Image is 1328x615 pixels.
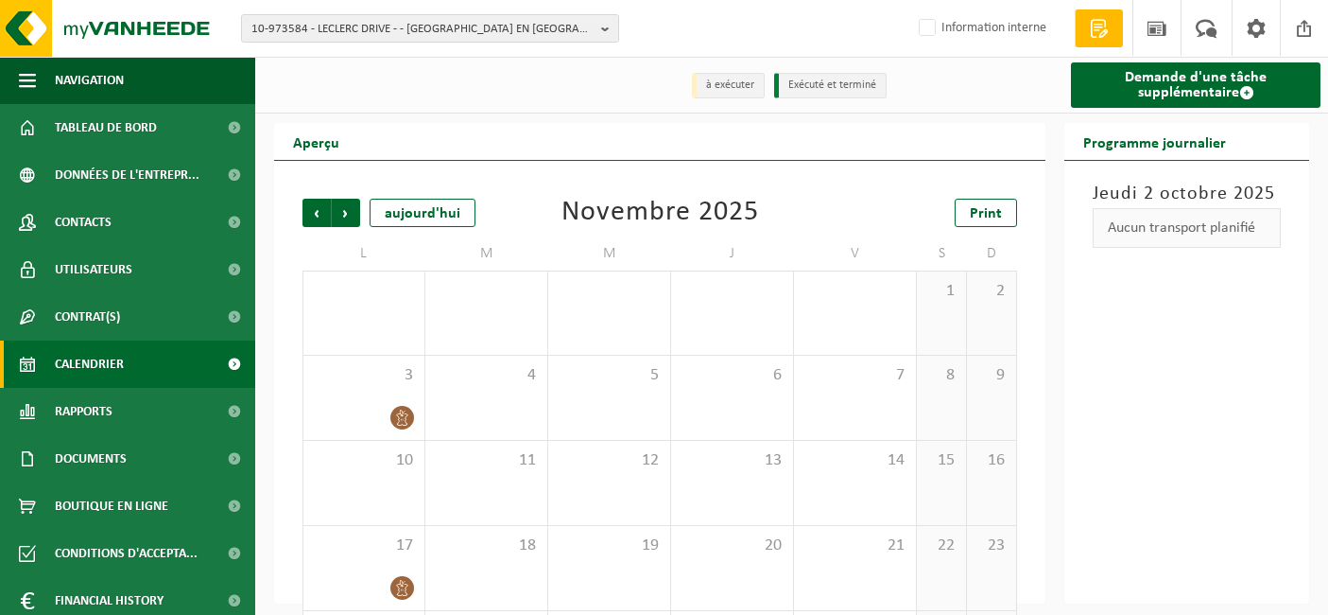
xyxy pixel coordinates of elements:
[55,151,199,199] span: Données de l'entrepr...
[332,199,360,227] span: Suivant
[425,237,548,271] td: M
[55,104,157,151] span: Tableau de bord
[794,237,917,271] td: V
[55,530,198,577] span: Conditions d'accepta...
[970,206,1002,221] span: Print
[55,435,127,483] span: Documents
[803,536,906,556] span: 21
[548,237,671,271] td: M
[692,73,765,98] li: à exécuter
[55,199,112,246] span: Contacts
[976,536,1007,556] span: 23
[1093,208,1281,248] div: Aucun transport planifié
[313,450,415,471] span: 10
[681,536,784,556] span: 20
[302,199,331,227] span: Précédent
[302,237,425,271] td: L
[55,57,124,104] span: Navigation
[55,246,132,293] span: Utilisateurs
[967,237,1017,271] td: D
[681,450,784,471] span: 13
[1071,62,1320,108] a: Demande d'une tâche supplémentaire
[435,450,538,471] span: 11
[915,14,1046,43] label: Information interne
[55,388,112,435] span: Rapports
[926,365,957,386] span: 8
[681,365,784,386] span: 6
[274,123,358,160] h2: Aperçu
[976,365,1007,386] span: 9
[803,365,906,386] span: 7
[1064,123,1245,160] h2: Programme journalier
[955,199,1017,227] a: Print
[561,199,759,227] div: Novembre 2025
[435,536,538,556] span: 18
[558,536,661,556] span: 19
[313,536,415,556] span: 17
[313,365,415,386] span: 3
[926,536,957,556] span: 22
[917,237,967,271] td: S
[1093,180,1281,208] h3: Jeudi 2 octobre 2025
[251,15,594,44] span: 10-973584 - LECLERC DRIVE - - [GEOGRAPHIC_DATA] EN [GEOGRAPHIC_DATA]
[558,450,661,471] span: 12
[55,293,120,341] span: Contrat(s)
[976,281,1007,302] span: 2
[774,73,887,98] li: Exécuté et terminé
[803,450,906,471] span: 14
[435,365,538,386] span: 4
[55,483,168,530] span: Boutique en ligne
[926,450,957,471] span: 15
[55,341,124,388] span: Calendrier
[926,281,957,302] span: 1
[558,365,661,386] span: 5
[976,450,1007,471] span: 16
[370,199,475,227] div: aujourd'hui
[241,14,619,43] button: 10-973584 - LECLERC DRIVE - - [GEOGRAPHIC_DATA] EN [GEOGRAPHIC_DATA]
[671,237,794,271] td: J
